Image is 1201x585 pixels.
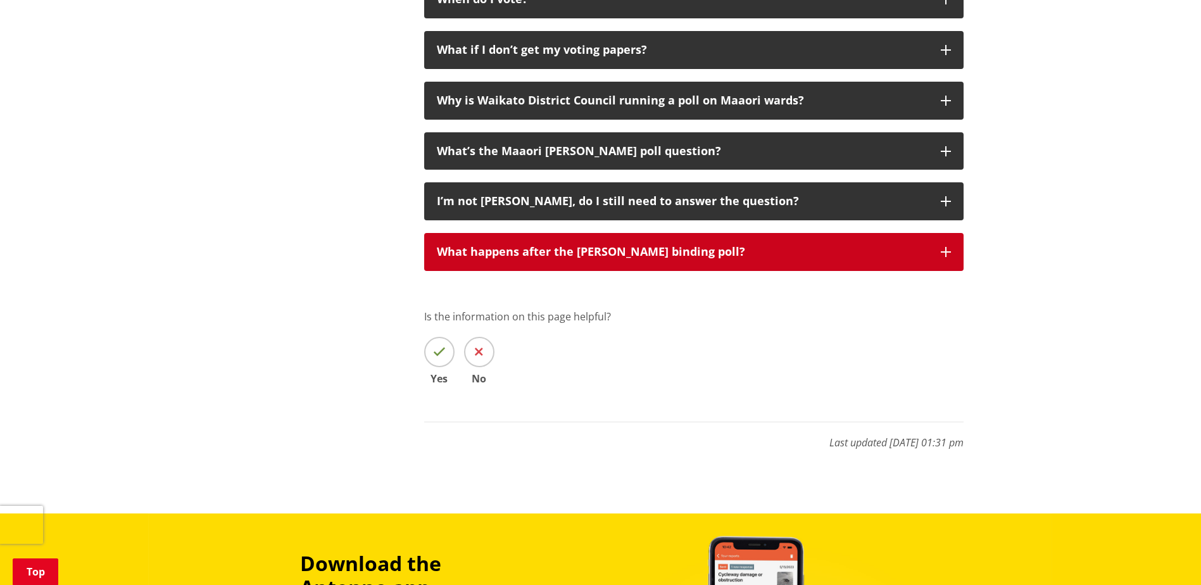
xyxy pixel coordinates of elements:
[13,558,58,585] a: Top
[424,31,964,69] button: What if I don’t get my voting papers?
[437,246,928,258] div: What happens after the [PERSON_NAME] binding poll?
[437,145,928,158] div: What’s the Maaori [PERSON_NAME] poll question?
[437,195,928,208] div: I’m not [PERSON_NAME], do I still need to answer the question?
[424,132,964,170] button: What’s the Maaori [PERSON_NAME] poll question?
[424,233,964,271] button: What happens after the [PERSON_NAME] binding poll?
[437,94,928,107] div: Why is Waikato District Council running a poll on Maaori wards?
[424,309,964,324] p: Is the information on this page helpful?
[1143,532,1188,577] iframe: Messenger Launcher
[424,182,964,220] button: I’m not [PERSON_NAME], do I still need to answer the question?
[424,374,455,384] span: Yes
[424,82,964,120] button: Why is Waikato District Council running a poll on Maaori wards?
[437,44,928,56] div: What if I don’t get my voting papers?
[424,422,964,450] p: Last updated [DATE] 01:31 pm
[464,374,494,384] span: No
